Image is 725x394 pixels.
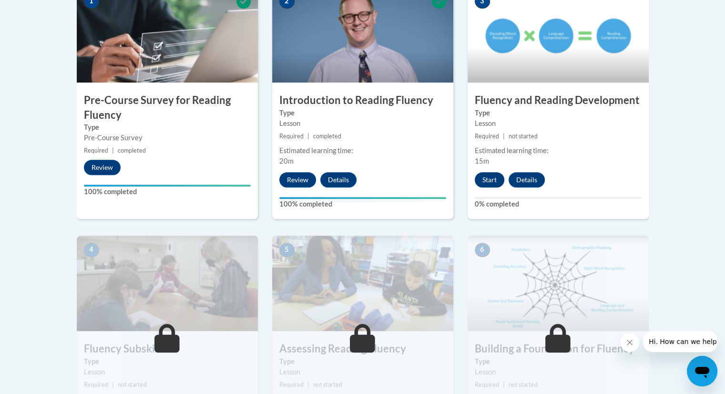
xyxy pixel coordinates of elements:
label: Type [84,356,251,367]
span: 4 [84,243,99,257]
span: completed [118,147,146,154]
iframe: Close message [620,333,639,352]
img: Course Image [468,236,649,331]
span: Required [475,381,499,388]
img: Course Image [77,236,258,331]
h3: Assessing Reading Fluency [272,342,453,356]
span: completed [313,133,341,140]
span: | [503,133,505,140]
div: Lesson [84,367,251,377]
div: Estimated learning time: [279,145,446,156]
span: | [503,381,505,388]
h3: Pre-Course Survey for Reading Fluency [77,93,258,123]
span: not started [313,381,342,388]
iframe: Message from company [643,331,717,352]
span: not started [118,381,147,388]
label: 0% completed [475,199,642,209]
span: Required [84,147,108,154]
button: Review [84,160,121,175]
iframe: Button to launch messaging window [687,356,717,386]
span: Hi. How can we help? [6,7,77,14]
h3: Introduction to Reading Fluency [272,93,453,108]
span: 20m [279,157,294,165]
div: Lesson [475,118,642,129]
span: Required [279,381,304,388]
button: Details [509,172,545,187]
h3: Building a Foundation for Fluency [468,342,649,356]
button: Review [279,172,316,187]
label: Type [279,108,446,118]
h3: Fluency Subskills [77,342,258,356]
button: Details [320,172,357,187]
span: | [307,133,309,140]
img: Course Image [272,236,453,331]
div: Pre-Course Survey [84,133,251,143]
div: Estimated learning time: [475,145,642,156]
div: Your progress [279,197,446,199]
div: Lesson [279,367,446,377]
span: 15m [475,157,489,165]
span: not started [509,133,538,140]
h3: Fluency and Reading Development [468,93,649,108]
label: Type [475,108,642,118]
div: Lesson [279,118,446,129]
label: Type [84,122,251,133]
button: Start [475,172,504,187]
span: Required [475,133,499,140]
div: Your progress [84,185,251,187]
div: Lesson [475,367,642,377]
span: | [112,147,114,154]
span: Required [84,381,108,388]
label: Type [475,356,642,367]
span: Required [279,133,304,140]
span: 6 [475,243,490,257]
span: | [112,381,114,388]
label: Type [279,356,446,367]
label: 100% completed [279,199,446,209]
span: 5 [279,243,295,257]
span: not started [509,381,538,388]
label: 100% completed [84,187,251,197]
span: | [307,381,309,388]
